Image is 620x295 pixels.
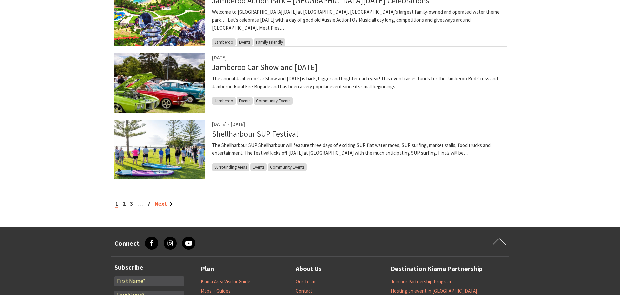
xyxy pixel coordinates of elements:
a: 2 [123,200,126,207]
span: Community Events [254,97,293,105]
a: Hosting an event in [GEOGRAPHIC_DATA] [391,288,477,294]
img: Jodie Edwards Welcome to Country [114,120,205,179]
span: [DATE] [212,54,227,61]
a: Maps + Guides [201,288,231,294]
a: Our Team [296,278,315,285]
span: Surrounding Areas [212,163,249,171]
a: Shellharbour SUP Festival [212,129,298,139]
a: Kiama Area Visitor Guide [201,278,250,285]
a: Jamberoo Car Show and [DATE] [212,62,317,72]
p: The Shellharbour SUP Shellharbour will feature three days of exciting SUP flat water races, SUP s... [212,141,507,157]
span: … [137,200,143,207]
img: Jamberoo Car Show [114,53,205,113]
input: First Name* [114,276,184,286]
a: Join our Partnership Program [391,278,451,285]
a: Plan [201,263,214,274]
span: Events [237,38,253,46]
a: 7 [147,200,150,207]
span: [DATE] - [DATE] [212,121,245,127]
h3: Subscribe [114,263,184,271]
a: Destination Kiama Partnership [391,263,483,274]
p: Welcome to [GEOGRAPHIC_DATA][DATE] at [GEOGRAPHIC_DATA], [GEOGRAPHIC_DATA]’s largest family-owned... [212,8,507,32]
span: Events [250,163,267,171]
h3: Connect [114,239,140,247]
a: Contact [296,288,312,294]
a: 3 [130,200,133,207]
span: Family Friendly [254,38,285,46]
a: About Us [296,263,322,274]
span: Jamberoo [212,38,236,46]
span: Jamberoo [212,97,236,105]
a: Next [155,200,172,207]
span: 1 [115,200,118,208]
span: Events [237,97,253,105]
p: The annual Jamberoo Car Show and [DATE] is back, bigger and brighter each year! This event raises... [212,75,507,91]
span: Community Events [268,163,307,171]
